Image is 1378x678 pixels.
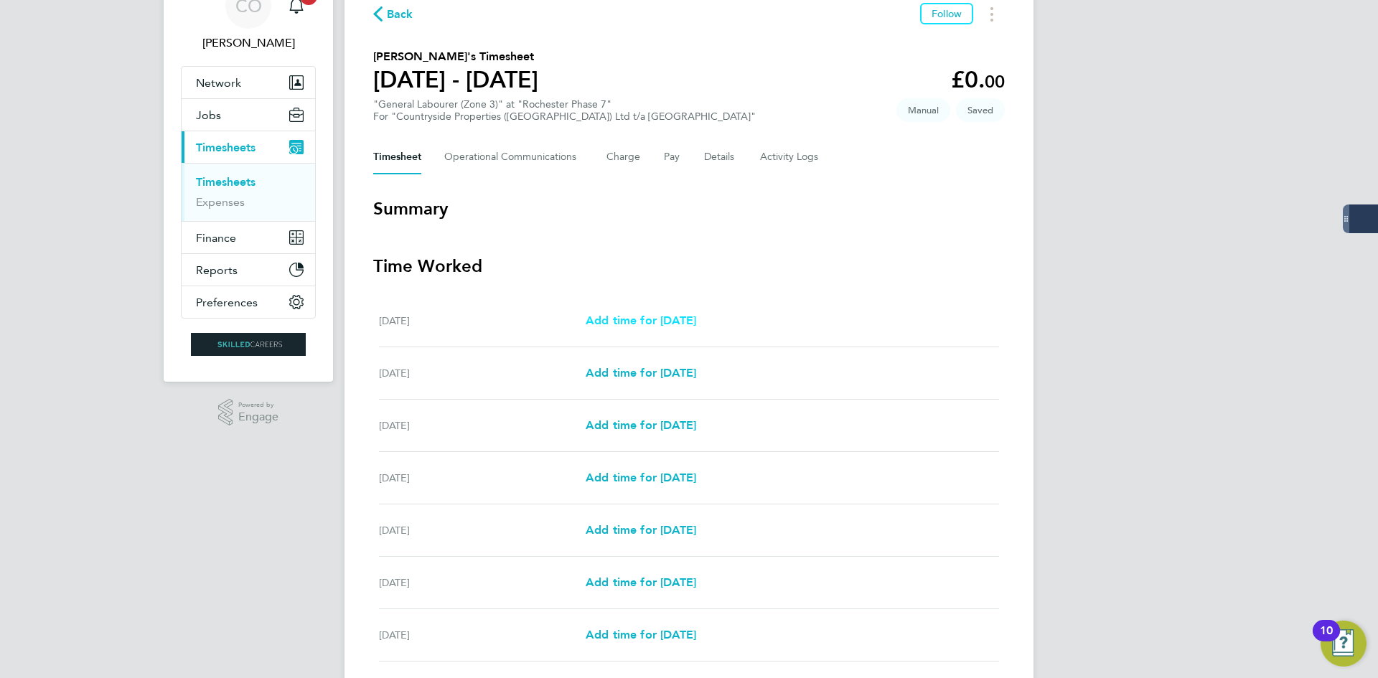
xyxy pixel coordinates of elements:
div: 10 [1320,631,1333,649]
a: Add time for [DATE] [586,417,696,434]
button: Timesheets [182,131,315,163]
button: Finance [182,222,315,253]
app-decimal: £0. [951,66,1005,93]
h3: Summary [373,197,1005,220]
span: Follow [932,7,962,20]
div: [DATE] [379,522,586,539]
a: Add time for [DATE] [586,312,696,329]
button: Back [373,5,413,23]
button: Reports [182,254,315,286]
span: Craig O'Donovan [181,34,316,52]
div: For "Countryside Properties ([GEOGRAPHIC_DATA]) Ltd t/a [GEOGRAPHIC_DATA]" [373,110,756,123]
span: Add time for [DATE] [586,575,696,589]
h3: Time Worked [373,255,1005,278]
a: Add time for [DATE] [586,574,696,591]
button: Details [704,140,737,174]
span: Add time for [DATE] [586,523,696,537]
button: Pay [664,140,681,174]
span: Add time for [DATE] [586,366,696,380]
h1: [DATE] - [DATE] [373,65,538,94]
span: Add time for [DATE] [586,471,696,484]
span: Timesheets [196,141,256,154]
span: Powered by [238,399,278,411]
div: [DATE] [379,417,586,434]
span: This timesheet is Saved. [956,98,1005,122]
h2: [PERSON_NAME]'s Timesheet [373,48,538,65]
img: skilledcareers-logo-retina.png [191,333,306,356]
span: This timesheet was manually created. [896,98,950,122]
span: Add time for [DATE] [586,628,696,641]
span: Engage [238,411,278,423]
a: Add time for [DATE] [586,626,696,644]
button: Preferences [182,286,315,318]
span: Jobs [196,108,221,122]
button: Timesheets Menu [979,3,1005,25]
button: Jobs [182,99,315,131]
span: Reports [196,263,238,277]
div: "General Labourer (Zone 3)" at "Rochester Phase 7" [373,98,756,123]
a: Go to home page [181,333,316,356]
span: Finance [196,231,236,245]
span: Preferences [196,296,258,309]
div: [DATE] [379,574,586,591]
span: Back [387,6,413,23]
button: Activity Logs [760,140,820,174]
div: Timesheets [182,163,315,221]
a: Powered byEngage [218,399,279,426]
button: Charge [606,140,641,174]
button: Timesheet [373,140,421,174]
span: Network [196,76,241,90]
a: Timesheets [196,175,256,189]
div: [DATE] [379,312,586,329]
a: Add time for [DATE] [586,522,696,539]
a: Add time for [DATE] [586,469,696,486]
div: [DATE] [379,469,586,486]
button: Follow [920,3,973,24]
span: 00 [985,71,1005,92]
span: Add time for [DATE] [586,314,696,327]
a: Add time for [DATE] [586,364,696,382]
a: Expenses [196,195,245,209]
span: Add time for [DATE] [586,418,696,432]
button: Network [182,67,315,98]
button: Open Resource Center, 10 new notifications [1321,621,1367,667]
div: [DATE] [379,626,586,644]
div: [DATE] [379,364,586,382]
button: Operational Communications [444,140,583,174]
